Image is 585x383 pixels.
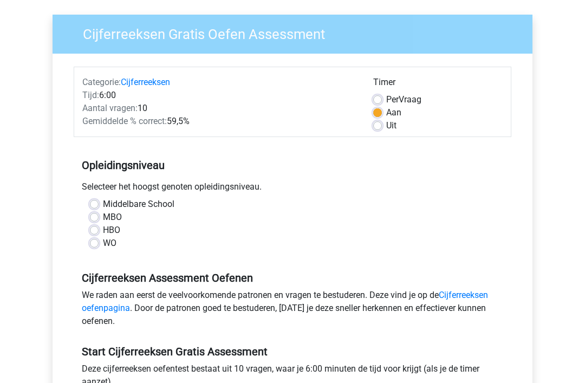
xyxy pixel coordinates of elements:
[121,77,170,88] a: Cijferreeksen
[103,198,174,211] label: Middelbare School
[70,22,524,43] h3: Cijferreeksen Gratis Oefen Assessment
[386,120,396,133] label: Uit
[103,224,120,237] label: HBO
[74,102,365,115] div: 10
[386,95,399,105] span: Per
[82,103,138,114] span: Aantal vragen:
[82,155,503,177] h5: Opleidingsniveau
[386,94,421,107] label: Vraag
[74,89,365,102] div: 6:00
[74,115,365,128] div: 59,5%
[386,107,401,120] label: Aan
[74,181,511,198] div: Selecteer het hoogst genoten opleidingsniveau.
[82,90,99,101] span: Tijd:
[373,76,503,94] div: Timer
[103,237,116,250] label: WO
[82,77,121,88] span: Categorie:
[82,346,503,359] h5: Start Cijferreeksen Gratis Assessment
[82,116,167,127] span: Gemiddelde % correct:
[74,289,511,333] div: We raden aan eerst de veelvoorkomende patronen en vragen te bestuderen. Deze vind je op de . Door...
[103,211,122,224] label: MBO
[82,272,503,285] h5: Cijferreeksen Assessment Oefenen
